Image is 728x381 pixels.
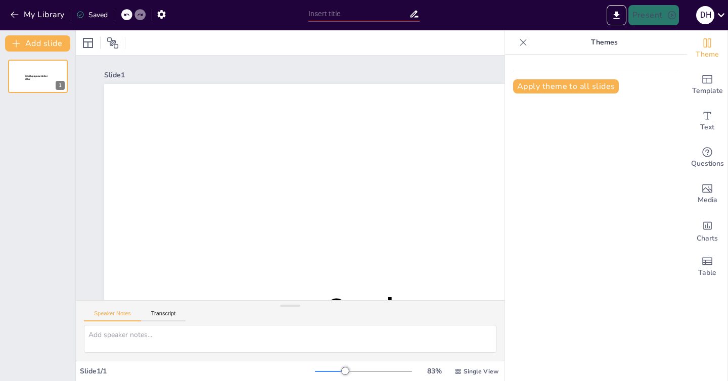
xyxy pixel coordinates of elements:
span: Charts [697,233,718,244]
div: Saved [76,10,108,20]
input: Insert title [308,7,409,21]
button: Speaker Notes [84,310,141,321]
div: D H [696,6,714,24]
button: Export to PowerPoint [607,5,626,25]
span: Text [700,122,714,133]
button: Apply theme to all slides [513,79,619,93]
div: Layout [80,35,96,51]
span: Media [698,195,717,206]
button: D H [696,5,714,25]
div: Add text boxes [687,103,727,139]
span: Theme [696,49,719,60]
span: Position [107,37,119,49]
div: Slide 1 / 1 [80,366,315,376]
button: Add slide [5,35,70,52]
div: 1 [56,81,65,90]
div: Add charts and graphs [687,212,727,249]
button: My Library [8,7,69,23]
span: Single View [464,367,498,375]
button: Transcript [141,310,186,321]
div: 1 [8,60,68,93]
div: Change the overall theme [687,30,727,67]
p: Themes [531,30,677,55]
div: 83 % [422,366,446,376]
span: Sendsteps presentation editor [328,293,639,368]
span: Template [692,85,723,97]
button: Present [628,5,679,25]
span: Table [698,267,716,278]
span: Sendsteps presentation editor [25,75,48,80]
div: Add images, graphics, shapes or video [687,176,727,212]
span: Questions [691,158,724,169]
div: Add a table [687,249,727,285]
div: Add ready made slides [687,67,727,103]
div: Get real-time input from your audience [687,139,727,176]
